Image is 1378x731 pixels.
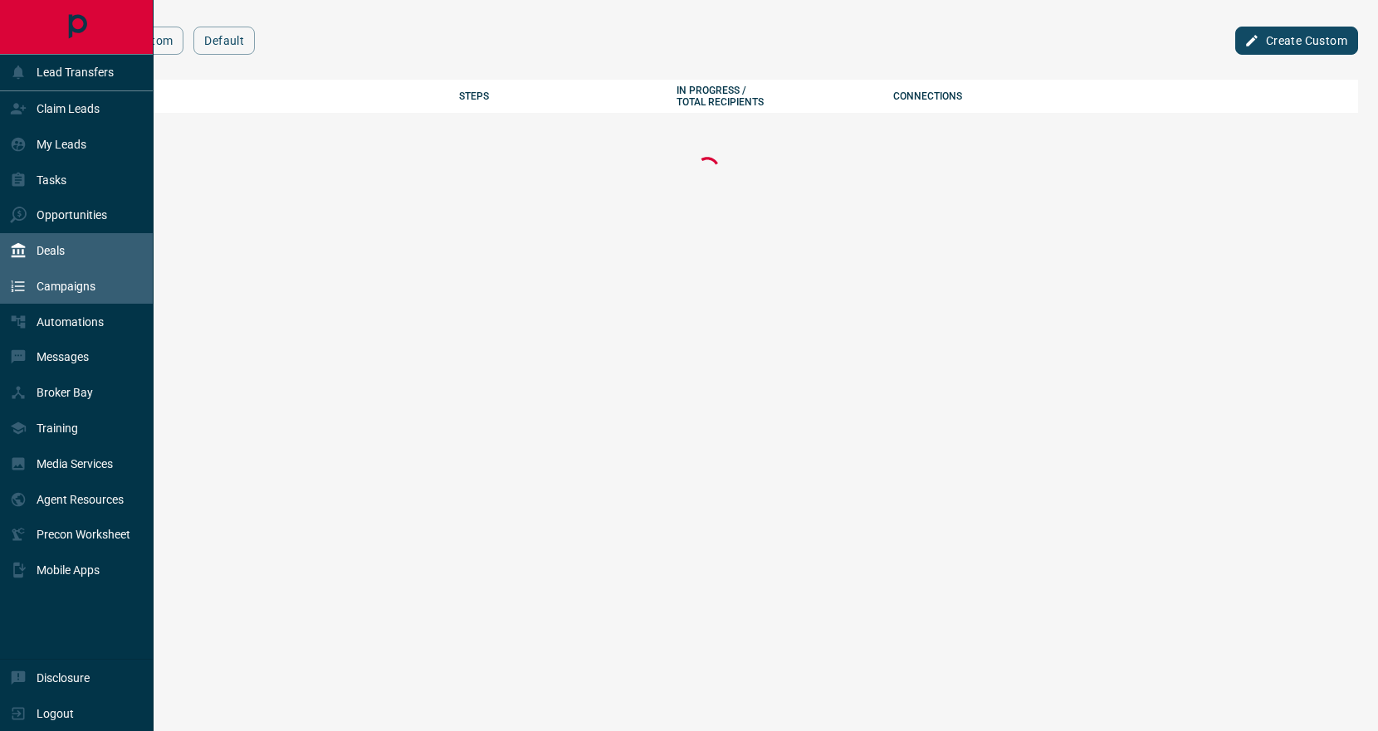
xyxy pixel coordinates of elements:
[664,80,881,113] th: In Progress / Total Recipients
[691,153,724,188] div: Loading
[447,80,663,113] th: Steps
[1235,27,1358,55] button: Create Custom
[881,80,1097,113] th: Connections
[56,80,447,113] th: Campaign
[193,27,255,55] button: Default
[1097,80,1358,113] th: actions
